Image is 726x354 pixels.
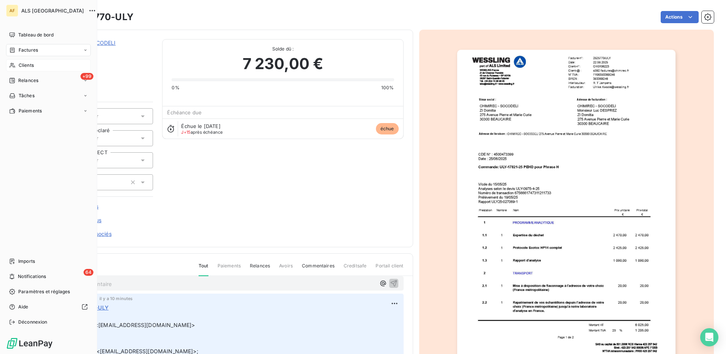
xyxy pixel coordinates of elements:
[84,269,93,276] span: 64
[376,123,399,134] span: échue
[19,92,35,99] span: Tâches
[172,46,394,52] span: Solde dû :
[18,288,70,295] span: Paramètres et réglages
[181,130,191,135] span: J+15
[51,322,195,328] span: [PERSON_NAME]<[EMAIL_ADDRESS][DOMAIN_NAME]>
[250,262,270,275] span: Relances
[302,262,335,275] span: Commentaires
[279,262,293,275] span: Avoirs
[18,32,54,38] span: Tableau de bord
[71,10,134,24] h3: 2525770-ULY
[172,84,179,91] span: 0%
[181,130,223,134] span: après échéance
[344,262,367,275] span: Creditsafe
[18,303,28,310] span: Aide
[243,52,324,75] span: 7 230,00 €
[6,5,18,17] div: AF
[6,337,53,349] img: Logo LeanPay
[19,107,42,114] span: Paiements
[218,262,241,275] span: Paiements
[700,328,718,346] div: Open Intercom Messenger
[381,84,394,91] span: 100%
[60,48,153,54] span: CHI0106223
[6,301,91,313] a: Aide
[19,47,38,54] span: Factures
[181,123,220,129] span: Échue le [DATE]
[80,73,93,80] span: +99
[18,273,46,280] span: Notifications
[21,8,84,14] span: ALS [GEOGRAPHIC_DATA]
[99,296,133,301] span: il y a 10 minutes
[18,319,47,326] span: Déconnexion
[376,262,403,275] span: Portail client
[167,109,202,115] span: Échéance due
[18,77,38,84] span: Relances
[661,11,699,23] button: Actions
[199,262,208,276] span: Tout
[19,62,34,69] span: Clients
[18,258,35,265] span: Imports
